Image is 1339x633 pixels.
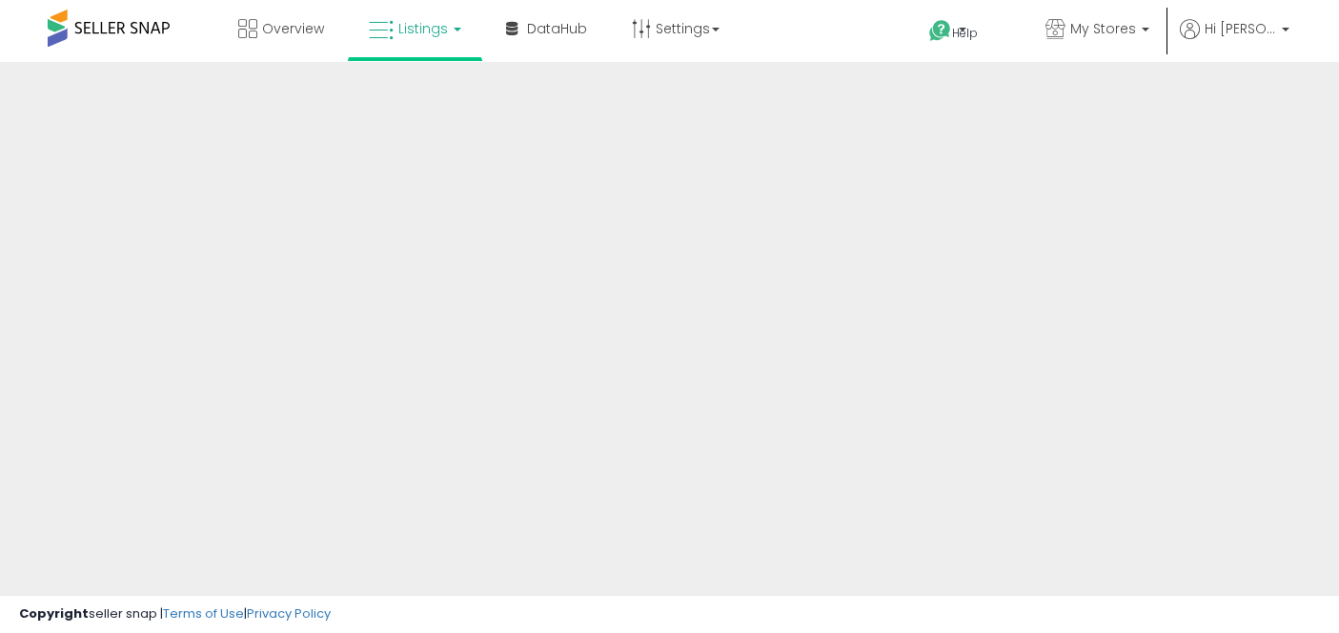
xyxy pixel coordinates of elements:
div: seller snap | | [19,605,331,623]
a: Hi [PERSON_NAME] [1180,19,1289,62]
span: Help [952,25,978,41]
a: Terms of Use [163,604,244,623]
span: Listings [398,19,448,38]
i: Get Help [928,19,952,43]
span: Overview [262,19,324,38]
span: My Stores [1070,19,1136,38]
a: Help [914,5,1015,62]
span: DataHub [527,19,587,38]
strong: Copyright [19,604,89,623]
span: Hi [PERSON_NAME] [1205,19,1276,38]
a: Privacy Policy [247,604,331,623]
